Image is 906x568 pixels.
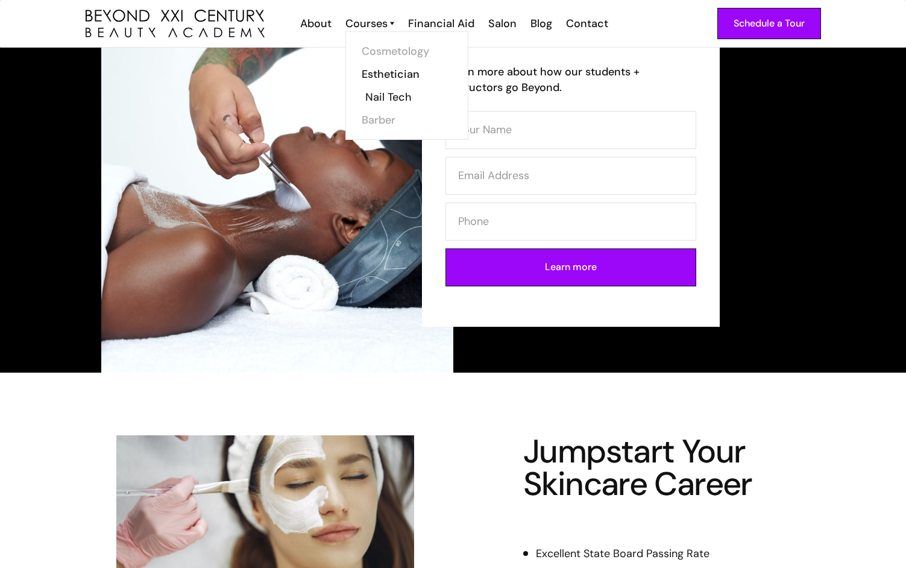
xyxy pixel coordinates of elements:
a: Financial Aid [400,16,480,31]
form: Contact Form (Esthi) [445,111,696,294]
div: Financial Aid [408,16,474,31]
div: Excellent State Board Passing Rate [536,546,709,561]
a: Esthetician [362,63,452,86]
input: Your Name [445,111,696,149]
h6: Learn more about how our students + instructors go Beyond. [445,64,696,95]
a: Barber [362,109,452,131]
img: beyond 21st century beauty academy logo [86,10,265,38]
div: Salon [488,16,517,31]
input: Phone [445,203,696,241]
input: Email Address [445,157,696,195]
a: Cosmetology [362,40,452,63]
div: Schedule a Tour [734,16,805,31]
input: Learn more [445,248,696,286]
a: home [86,10,265,38]
a: Schedule a Tour [717,8,821,39]
a: Contact [558,16,614,31]
div: Contact [566,16,608,31]
div: Courses [345,16,388,31]
a: Nail Tech [365,86,456,109]
a: About [292,16,338,31]
a: Blog [523,16,558,31]
a: Salon [480,16,523,31]
nav: Courses [345,31,468,140]
div: Blog [530,16,552,31]
a: Courses [345,16,394,31]
h4: Jumpstart Your Skincare Career [523,435,758,500]
div: About [300,16,332,31]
